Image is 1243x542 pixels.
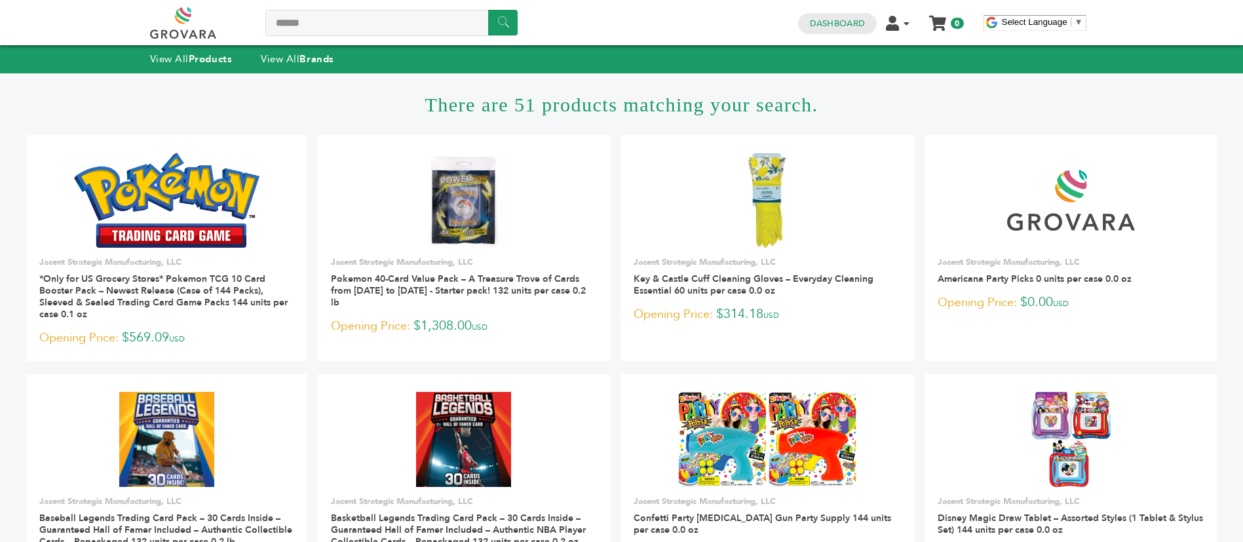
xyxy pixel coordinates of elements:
span: Opening Price: [331,317,410,335]
strong: Products [189,52,232,66]
p: Jacent Strategic Manufacturing, LLC [331,256,597,268]
span: USD [472,322,488,332]
a: Key & Castle Cuff Cleaning Gloves – Everyday Cleaning Essential 60 units per case 0.0 oz [634,273,873,297]
img: Basketball Legends Trading Card Pack – 30 Cards Inside – Guaranteed Hall of Famer Included – Auth... [416,392,511,487]
p: Jacent Strategic Manufacturing, LLC [634,495,902,507]
img: Key & Castle Cuff Cleaning Gloves – Everyday Cleaning Essential 60 units per case 0.0 oz [748,153,786,248]
span: Opening Price: [39,329,119,347]
p: Jacent Strategic Manufacturing, LLC [634,256,902,268]
img: Pokemon 40-Card Value Pack – A Treasure Trove of Cards from 1996 to 2024 - Starter pack! 132 unit... [416,153,511,248]
a: My Cart [930,12,945,26]
h1: There are 51 products matching your search. [26,73,1217,135]
span: ​ [1071,17,1071,27]
p: Jacent Strategic Manufacturing, LLC [331,495,597,507]
img: Disney Magic Draw Tablet – Assorted Styles (1 Tablet & Stylus Set) 144 units per case 0.0 oz [1031,392,1111,486]
a: Select Language​ [1002,17,1083,27]
input: Search a product or brand... [265,10,518,36]
p: $1,308.00 [331,317,597,336]
a: Pokemon 40-Card Value Pack – A Treasure Trove of Cards from [DATE] to [DATE] - Starter pack! 132 ... [331,273,586,309]
span: Opening Price: [938,294,1017,311]
img: *Only for US Grocery Stores* Pokemon TCG 10 Card Booster Pack – Newest Release (Case of 144 Packs... [74,153,259,247]
span: USD [763,310,779,320]
p: Jacent Strategic Manufacturing, LLC [938,256,1204,268]
p: $569.09 [39,328,294,348]
a: Americana Party Picks 0 units per case 0.0 oz [938,273,1132,285]
img: Americana Party Picks 0 units per case 0.0 oz [1007,170,1135,231]
a: Confetti Party [MEDICAL_DATA] Gun Party Supply 144 units per case 0.0 oz [634,512,891,536]
img: Baseball Legends Trading Card Pack – 30 Cards Inside – Guaranteed Hall of Famer Included – Authen... [119,392,214,487]
span: ▼ [1075,17,1083,27]
p: Jacent Strategic Manufacturing, LLC [39,256,294,268]
span: USD [169,334,185,344]
p: Jacent Strategic Manufacturing, LLC [39,495,294,507]
img: Confetti Party Poppers Gun Party Supply 144 units per case 0.0 oz [678,392,857,486]
span: Select Language [1002,17,1067,27]
span: Opening Price: [634,305,713,323]
span: USD [1053,298,1069,309]
a: Dashboard [810,18,865,29]
span: 0 [951,18,963,29]
a: Disney Magic Draw Tablet – Assorted Styles (1 Tablet & Stylus Set) 144 units per case 0.0 oz [938,512,1203,536]
p: $314.18 [634,305,902,324]
a: View AllBrands [261,52,334,66]
a: View AllProducts [150,52,233,66]
strong: Brands [299,52,334,66]
p: Jacent Strategic Manufacturing, LLC [938,495,1204,507]
p: $0.00 [938,293,1204,313]
a: *Only for US Grocery Stores* Pokemon TCG 10 Card Booster Pack – Newest Release (Case of 144 Packs... [39,273,288,320]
